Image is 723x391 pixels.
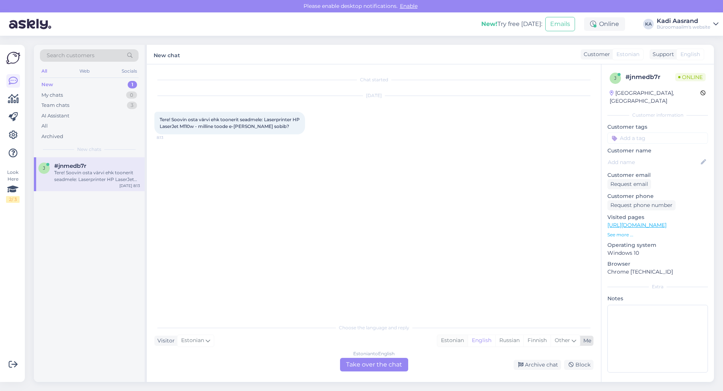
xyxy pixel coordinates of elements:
[495,335,523,346] div: Russian
[607,192,708,200] p: Customer phone
[607,231,708,238] p: See more ...
[6,169,20,203] div: Look Here
[607,123,708,131] p: Customer tags
[607,268,708,276] p: Chrome [TECHNICAL_ID]
[607,213,708,221] p: Visited pages
[154,49,180,59] label: New chat
[607,132,708,144] input: Add a tag
[41,133,63,140] div: Archived
[607,249,708,257] p: Windows 10
[680,50,700,58] span: English
[584,17,625,31] div: Online
[481,20,542,29] div: Try free [DATE]:
[608,158,699,166] input: Add name
[41,122,48,130] div: All
[607,283,708,290] div: Extra
[154,76,593,83] div: Chat started
[657,18,710,24] div: Kadi Aasrand
[181,336,204,345] span: Estonian
[607,171,708,179] p: Customer email
[54,163,86,169] span: #jnmedb7r
[607,179,651,189] div: Request email
[643,19,654,29] div: KA
[154,92,593,99] div: [DATE]
[437,335,468,346] div: Estonian
[614,75,616,81] span: j
[127,102,137,109] div: 3
[119,183,140,189] div: [DATE] 8:13
[468,335,495,346] div: English
[128,81,137,88] div: 1
[523,335,551,346] div: Finnish
[126,91,137,99] div: 0
[398,3,420,9] span: Enable
[616,50,639,58] span: Estonian
[607,200,676,210] div: Request phone number
[657,24,710,30] div: Büroomaailm's website
[564,360,593,370] div: Block
[607,241,708,249] p: Operating system
[43,165,45,171] span: j
[157,135,185,140] span: 8:13
[353,350,395,357] div: Estonian to English
[6,51,20,65] img: Askly Logo
[47,52,95,59] span: Search customers
[77,146,101,153] span: New chats
[650,50,674,58] div: Support
[675,73,706,81] span: Online
[607,147,708,155] p: Customer name
[607,222,667,228] a: [URL][DOMAIN_NAME]
[545,17,575,31] button: Emails
[625,73,675,82] div: # jnmedb7r
[160,117,301,129] span: Tere! Soovin osta värvi ehk toonerit seadmele: Laserprinter HP LaserJet M110w - milline toode e-[...
[340,358,408,371] div: Take over the chat
[41,81,53,88] div: New
[610,89,700,105] div: [GEOGRAPHIC_DATA], [GEOGRAPHIC_DATA]
[657,18,718,30] a: Kadi AasrandBüroomaailm's website
[54,169,140,183] div: Tere! Soovin osta värvi ehk toonerit seadmele: Laserprinter HP LaserJet M110w - milline toode e-[...
[40,66,49,76] div: All
[581,50,610,58] div: Customer
[120,66,139,76] div: Socials
[154,324,593,331] div: Choose the language and reply
[555,337,570,344] span: Other
[580,337,591,345] div: Me
[154,337,175,345] div: Visitor
[41,102,69,109] div: Team chats
[607,260,708,268] p: Browser
[607,112,708,119] div: Customer information
[607,295,708,303] p: Notes
[78,66,91,76] div: Web
[514,360,561,370] div: Archive chat
[481,20,497,27] b: New!
[6,196,20,203] div: 2 / 3
[41,112,69,120] div: AI Assistant
[41,91,63,99] div: My chats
